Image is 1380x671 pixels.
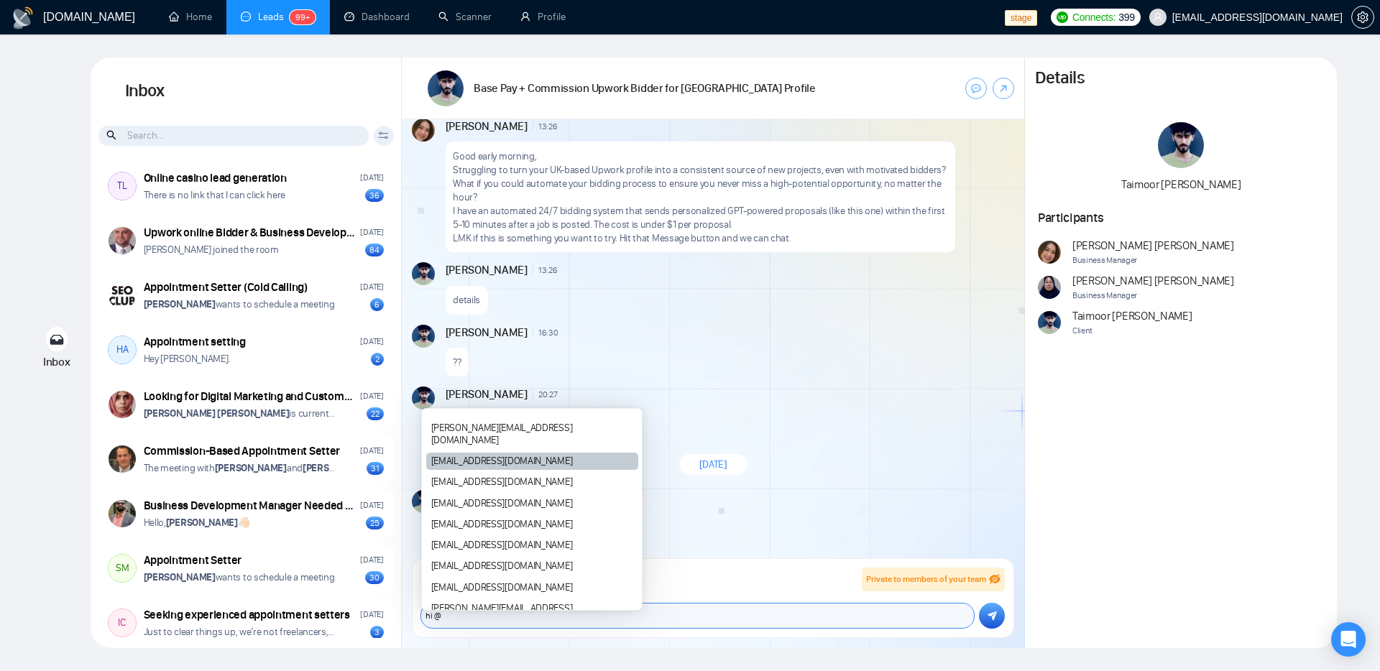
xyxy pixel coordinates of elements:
[360,608,383,621] div: [DATE]
[371,353,384,366] div: 2
[144,298,216,310] strong: [PERSON_NAME]
[1038,276,1061,299] img: Naswati Naswati
[109,336,136,364] div: HA
[144,407,290,420] strong: [PERSON_NAME] [PERSON_NAME]
[360,226,383,239] div: [DATE]
[367,462,384,475] div: 31
[144,407,336,420] p: is currently restricted from this conversation
[421,603,974,628] textarea: hi @
[426,578,638,596] div: [EMAIL_ADDRESS][DOMAIN_NAME]
[106,127,119,143] span: search
[866,574,986,584] span: Private to members of your team
[365,571,384,584] div: 30
[1352,11,1374,23] span: setting
[538,121,558,132] span: 13:26
[438,11,492,23] a: searchScanner
[144,225,356,241] div: Upwork online Bidder & Business Development Manager & Can arrange Automated Lead Generation
[98,126,369,146] input: Search...
[1072,254,1234,267] span: Business Manager
[453,149,947,163] p: Good early morning,
[144,334,246,350] div: Appointment setting
[144,352,231,366] p: Hey [PERSON_NAME].
[169,11,212,23] a: homeHome
[426,537,638,554] div: [EMAIL_ADDRESS][DOMAIN_NAME]
[412,119,435,142] img: Andrian
[446,325,528,341] span: [PERSON_NAME]
[365,189,384,202] div: 36
[1038,210,1325,226] h1: Participants
[446,387,528,402] span: [PERSON_NAME]
[1005,10,1037,26] span: stage
[412,387,435,409] img: Taimoor
[412,490,435,513] img: Taimoor
[144,552,242,568] div: Appointment Setter
[109,391,136,418] img: Sabiha Saima Bashir
[1331,622,1366,657] div: Open Intercom Messenger
[1072,289,1234,302] span: Business Manager
[1072,9,1115,25] span: Connects:
[426,515,638,532] div: [EMAIL_ADDRESS][DOMAIN_NAME]
[144,516,250,529] p: Hello, 👋🏻
[1072,273,1234,289] span: [PERSON_NAME] [PERSON_NAME]
[360,499,383,512] div: [DATE]
[91,57,402,125] h1: Inbox
[520,11,566,23] a: userProfile
[360,444,383,458] div: [DATE]
[367,407,384,420] div: 22
[1038,311,1061,334] img: Taimoor Mansoor
[453,204,947,231] p: I have an automated 24/7 bidding system that sends personalized GPT-powered proposals (like this ...
[109,609,136,637] div: IC
[426,557,638,575] div: [EMAIL_ADDRESS][DOMAIN_NAME]
[538,389,558,400] span: 20:27
[109,445,136,473] img: Edgar Diaz
[426,599,638,629] div: [PERSON_NAME][EMAIL_ADDRESS][DOMAIN_NAME]
[538,327,558,338] span: 16:30
[43,355,70,369] span: Inbox
[1153,12,1163,22] span: user
[109,555,136,582] div: SM
[241,11,316,23] a: messageLeads99+
[144,607,350,623] div: Seeking experienced appointment setters
[453,356,461,369] p: ??
[360,171,383,185] div: [DATE]
[360,553,383,567] div: [DATE]
[344,11,410,23] a: dashboardDashboard
[426,419,638,448] div: [PERSON_NAME][EMAIL_ADDRESS][DOMAIN_NAME]
[109,282,136,309] img: Gabriele Davoli
[1072,308,1192,324] span: Taimoor [PERSON_NAME]
[166,517,238,529] strong: [PERSON_NAME]
[426,453,638,470] div: [EMAIL_ADDRESS][DOMAIN_NAME]
[144,243,279,256] p: [PERSON_NAME] joined the room
[144,279,308,295] div: Appointment Setter (Cold Calling)
[426,473,638,491] div: [EMAIL_ADDRESS][DOMAIN_NAME]
[1351,11,1374,23] a: setting
[144,297,335,311] p: wants to schedule a meeting
[1351,6,1374,29] button: setting
[428,70,464,106] img: Taimoor Mansoor
[144,571,216,583] strong: [PERSON_NAME]
[144,188,286,202] p: There is no link that I can click here
[144,625,336,639] p: Just to clear things up, we’re not freelancers, we’re a service provider. Our tool is an Autonomo...
[699,458,727,471] span: [DATE]
[109,172,136,200] div: TL
[365,244,384,256] div: 84
[1038,241,1061,264] img: Andrian Marsella
[290,10,316,24] sup: 99+
[144,170,287,186] div: Online casino lead generation
[474,80,816,96] h1: Base Pay + Commission Upwork Bidder for [GEOGRAPHIC_DATA] Profile
[1035,68,1084,89] h1: Details
[144,389,356,404] div: Looking for Digital Marketing and Customer acquisition Agencies
[370,298,384,311] div: 6
[1072,324,1192,338] span: Client
[109,500,136,527] img: Shubham Bali
[1158,122,1204,168] img: Taimoor Mansoor
[1057,11,1068,23] img: upwork-logo.png
[446,119,528,134] span: [PERSON_NAME]
[360,280,383,294] div: [DATE]
[144,498,356,514] div: Business Development Manager Needed for New Digital Marketing Agency
[412,262,435,285] img: Taimoor
[11,6,34,29] img: logo
[1121,177,1241,191] span: Taimoor [PERSON_NAME]
[360,335,383,348] div: [DATE]
[366,517,384,529] div: 25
